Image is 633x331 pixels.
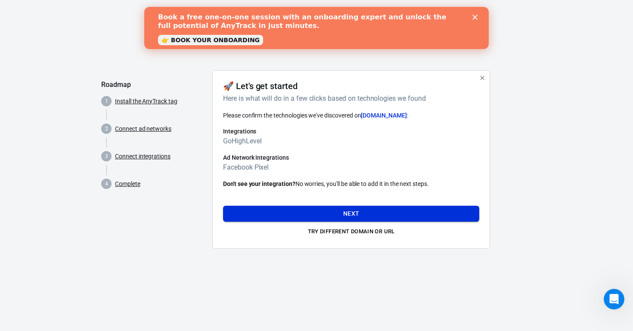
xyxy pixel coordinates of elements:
[223,180,295,187] strong: Don't see your integration?
[115,124,171,133] a: Connect ad networks
[105,153,108,159] text: 3
[115,179,140,189] a: Complete
[361,112,406,119] span: [DOMAIN_NAME]
[223,81,298,91] h4: 🚀 Let's get started
[144,7,489,49] iframe: Intercom live chat banner
[223,112,408,119] span: Please confirm the technologies we've discovered on :
[105,98,108,104] text: 1
[115,152,171,161] a: Connect integrations
[101,80,205,89] h5: Roadmap
[223,225,479,238] button: Try different domain or url
[328,8,337,13] div: Close
[105,126,108,132] text: 2
[604,289,624,309] iframe: Intercom live chat
[223,127,479,136] h6: Integrations
[101,14,532,29] div: AnyTrack
[223,153,479,162] h6: Ad Network Integrations
[223,162,479,173] h6: Facebook Pixel
[115,97,177,106] a: Install the AnyTrack tag
[223,136,479,146] h6: GoHighLevel
[223,93,476,104] h6: Here is what will do in a few clicks based on technologies we found
[223,206,479,222] button: Next
[223,179,479,189] p: No worries, you'll be able to add it in the next steps.
[105,181,108,187] text: 4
